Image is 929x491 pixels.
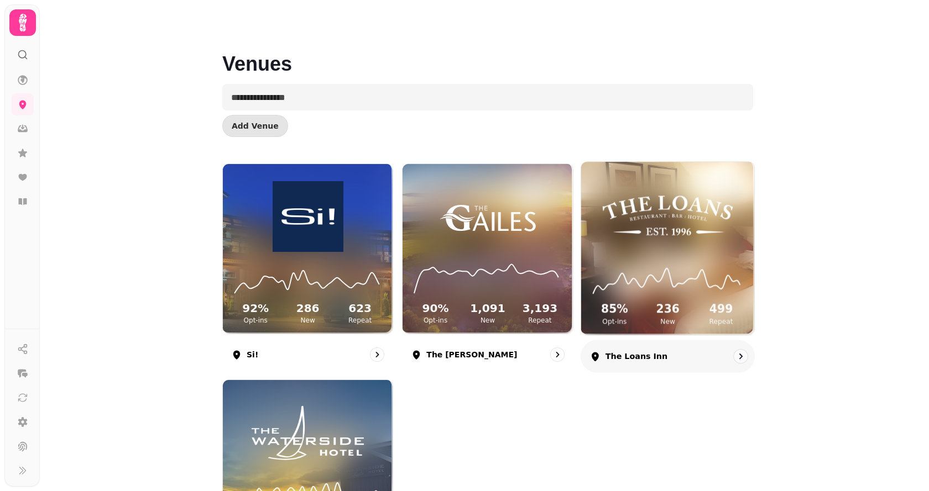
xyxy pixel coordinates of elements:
svg: go to [735,351,746,362]
p: Repeat [336,316,384,325]
p: Opt-ins [590,317,639,326]
img: The Gailes [424,181,551,252]
h2: 1,091 [464,300,512,316]
p: New [464,316,512,325]
h2: 499 [697,302,745,318]
a: The Loans InnThe Loans Inn85%Opt-ins236New499RepeatThe Loans Inn [581,161,755,373]
p: Si! [247,349,258,360]
span: Add Venue [232,122,279,130]
h2: 92 % [232,300,279,316]
p: Opt-ins [411,316,459,325]
h2: 3,193 [516,300,563,316]
h1: Venues [222,27,753,75]
h2: 623 [336,300,384,316]
h2: 286 [284,300,331,316]
a: Si!Si!92%Opt-ins286New623RepeatSi! [222,163,393,371]
h2: 85 % [590,302,639,318]
img: The Loans Inn [603,179,733,252]
svg: go to [552,349,563,360]
h2: 90 % [411,300,459,316]
p: New [284,316,331,325]
p: Repeat [516,316,563,325]
p: New [643,317,692,326]
img: Si! [244,181,371,252]
button: Add Venue [222,115,288,137]
p: Opt-ins [232,316,279,325]
a: The GailesThe Gailes90%Opt-ins1,091New3,193RepeatThe [PERSON_NAME] [402,163,573,371]
svg: go to [372,349,383,360]
img: The Waterside [244,398,371,468]
p: Repeat [697,317,745,326]
h2: 236 [643,302,692,318]
p: The [PERSON_NAME] [426,349,517,360]
p: The Loans Inn [605,351,667,362]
